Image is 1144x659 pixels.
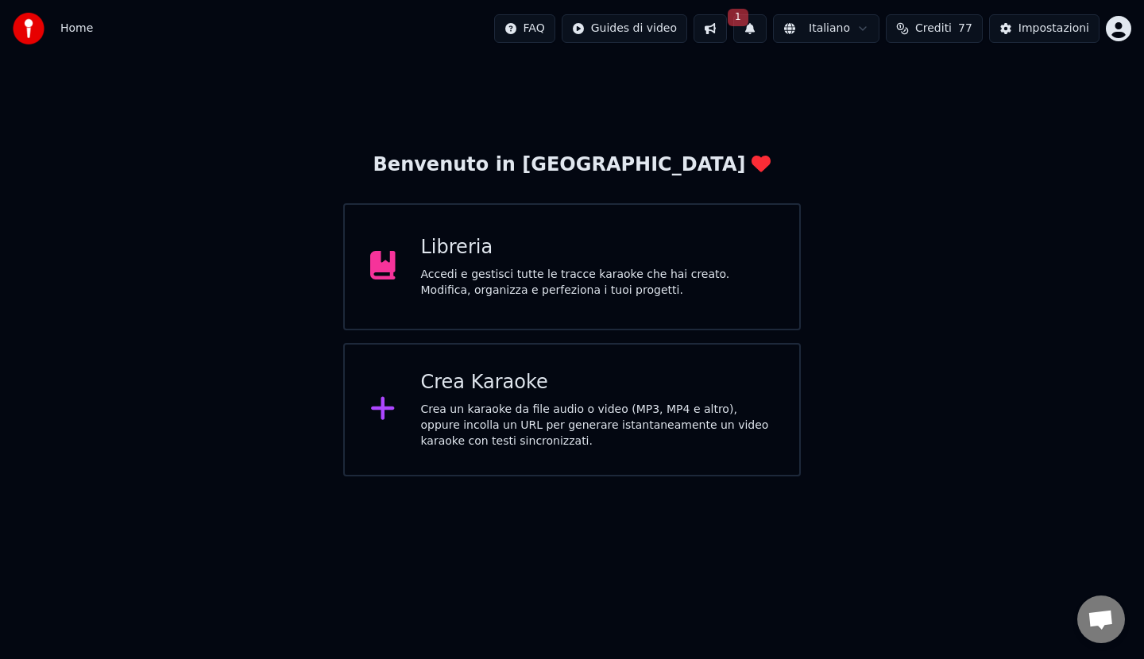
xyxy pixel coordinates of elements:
button: Crediti77 [886,14,983,43]
span: Crediti [915,21,952,37]
span: Home [60,21,93,37]
button: 1 [733,14,767,43]
span: 77 [958,21,972,37]
nav: breadcrumb [60,21,93,37]
div: Impostazioni [1018,21,1089,37]
button: Guides di video [562,14,687,43]
span: 1 [728,9,748,26]
div: Benvenuto in [GEOGRAPHIC_DATA] [373,152,771,178]
div: Crea un karaoke da file audio o video (MP3, MP4 e altro), oppure incolla un URL per generare ista... [421,402,775,449]
button: Impostazioni [989,14,1100,43]
div: Accedi e gestisci tutte le tracce karaoke che hai creato. Modifica, organizza e perfeziona i tuoi... [421,267,775,299]
div: Libreria [421,235,775,260]
div: Aprire la chat [1077,595,1125,643]
button: FAQ [494,14,555,43]
div: Crea Karaoke [421,370,775,395]
img: youka [13,13,44,44]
